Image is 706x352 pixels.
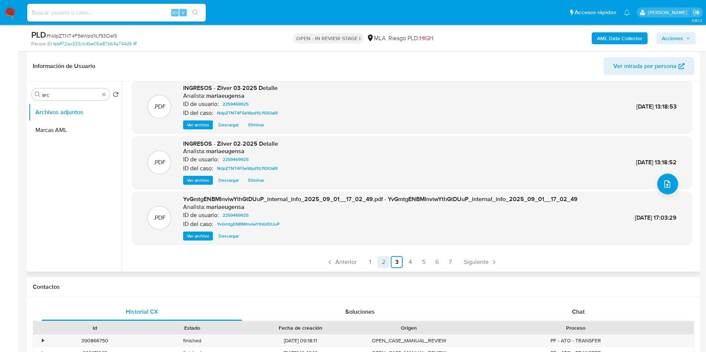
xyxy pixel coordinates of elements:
span: Soluciones [345,307,375,316]
div: MLA [367,34,386,42]
span: 2259469925 [223,211,249,220]
a: NdpZTNT4F5eWpd1lLf93OaI9 [214,164,281,173]
span: Eliminar [248,177,264,184]
div: OPEN_CASE_MANUAL_REVIEW [360,335,458,347]
input: Buscar [42,91,99,98]
input: Buscar usuario o caso... [27,8,206,17]
span: 2259469925 [223,100,249,109]
span: Ver mirada por persona [613,57,677,75]
div: Id [51,324,138,332]
button: Acciones [657,32,696,44]
p: .PDF [153,158,166,167]
span: Accesos rápidos [575,9,616,16]
span: [DATE] 13:18:53 [636,102,677,111]
span: Eliminar [248,121,264,129]
b: AML Data Collector [597,32,642,44]
a: Siguiente [461,256,501,268]
p: ID del caso: [183,165,213,172]
span: Ver archivo [187,121,209,129]
p: OPEN - IN REVIEW STAGE I [293,33,364,43]
span: INGRESOS - Zilver 03-2025 Detalle [183,84,278,92]
button: Eliminar [245,120,268,129]
p: ID de usuario: [183,100,219,108]
button: Eliminar [245,176,268,185]
a: YvGmtgENBMInviwYthGtDUuP [214,220,282,229]
div: PF - ATO - TRANSFER [458,335,694,347]
a: Ir a la página 2 [377,256,389,268]
button: Marcas AML [29,121,122,139]
a: Ir a la página 4 [404,256,416,268]
button: Buscar [35,91,41,97]
p: Analista: [183,148,205,155]
a: Anterior [323,256,360,268]
span: YvGmtgENBMInviwYthGtDUuP [217,220,279,229]
span: Chat [572,307,585,316]
b: PLD [31,29,46,41]
button: Ver archivo [183,232,213,240]
span: 3.161.2 [691,17,702,23]
button: Descargar [215,232,243,240]
button: Ver archivo [183,176,213,185]
button: Descargar [215,176,243,185]
span: Descargar [218,121,239,129]
span: NdpZTNT4F5eWpd1lLf93OaI9 [217,109,278,117]
p: .PDF [153,103,166,111]
a: fabff72ac333c1c4be05e87b64a744d9 [53,41,137,47]
a: Notificaciones [624,9,630,16]
h6: mariaeugensa [206,92,245,100]
span: 2259469925 [223,155,249,164]
a: Salir [693,9,700,16]
span: [DATE] 13:18:52 [636,158,677,167]
div: finished [144,335,241,347]
p: ID de usuario: [183,156,219,163]
a: Ir a la página 3 [391,256,403,268]
a: Ir a la página 5 [418,256,429,268]
span: Descargar [218,232,239,240]
p: .PDF [153,214,166,222]
span: HIGH [419,34,433,42]
div: 390866750 [46,335,144,347]
b: Person ID [31,41,52,47]
span: s [182,9,184,16]
span: Alt [172,9,178,16]
a: Ir a la página 7 [444,256,456,268]
a: NdpZTNT4F5eWpd1lLf93OaI9 [214,109,281,117]
button: AML Data Collector [592,32,648,44]
a: Ir a la página 1 [364,256,376,268]
h1: Contactos [33,283,694,291]
p: Analista: [183,92,205,100]
div: • [42,337,44,344]
span: Siguiente [464,259,489,265]
span: YvGmtgENBMInviwYthGtDUuP_internal_info_2025_09_01__17_02_49.pdf - YvGmtgENBMInviwYthGtDUuP_intern... [183,195,578,203]
p: ID de usuario: [183,211,219,219]
span: Historial CX [126,307,158,316]
a: 2259469925 [220,155,252,164]
nav: Paginación [132,256,692,268]
a: Ir a la página 6 [431,256,443,268]
button: upload-file [657,174,678,194]
button: search-icon [188,7,203,18]
h1: Información de Usuario [33,62,95,70]
span: Ver archivo [187,177,209,184]
a: 2259469925 [220,100,252,109]
span: Anterior [335,259,357,265]
span: NdpZTNT4F5eWpd1lLf93OaI9 [217,164,278,173]
button: Archivos adjuntos [29,103,122,121]
p: mariaeugenia.sanchez@mercadolibre.com [648,9,690,16]
p: Analista: [183,203,205,211]
button: Ver archivo [183,120,213,129]
button: Descargar [215,120,243,129]
span: [DATE] 17:03:29 [635,213,677,222]
div: Fecha de creación [246,324,355,332]
div: [DATE] 09:18:11 [241,335,360,347]
div: Proceso [463,324,689,332]
h6: mariaeugensa [206,148,245,155]
h6: mariaeugensa [206,203,245,211]
button: Volver al orden por defecto [113,91,119,100]
span: Acciones [662,32,683,44]
a: 2259469925 [220,211,252,220]
p: ID del caso: [183,109,213,117]
span: INGRESOS - Zilver 02-2025 Detalle [183,139,278,148]
p: ID del caso: [183,220,213,228]
span: # NdpZTNT4F5eWpd1lLf93OaI9 [46,32,117,39]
